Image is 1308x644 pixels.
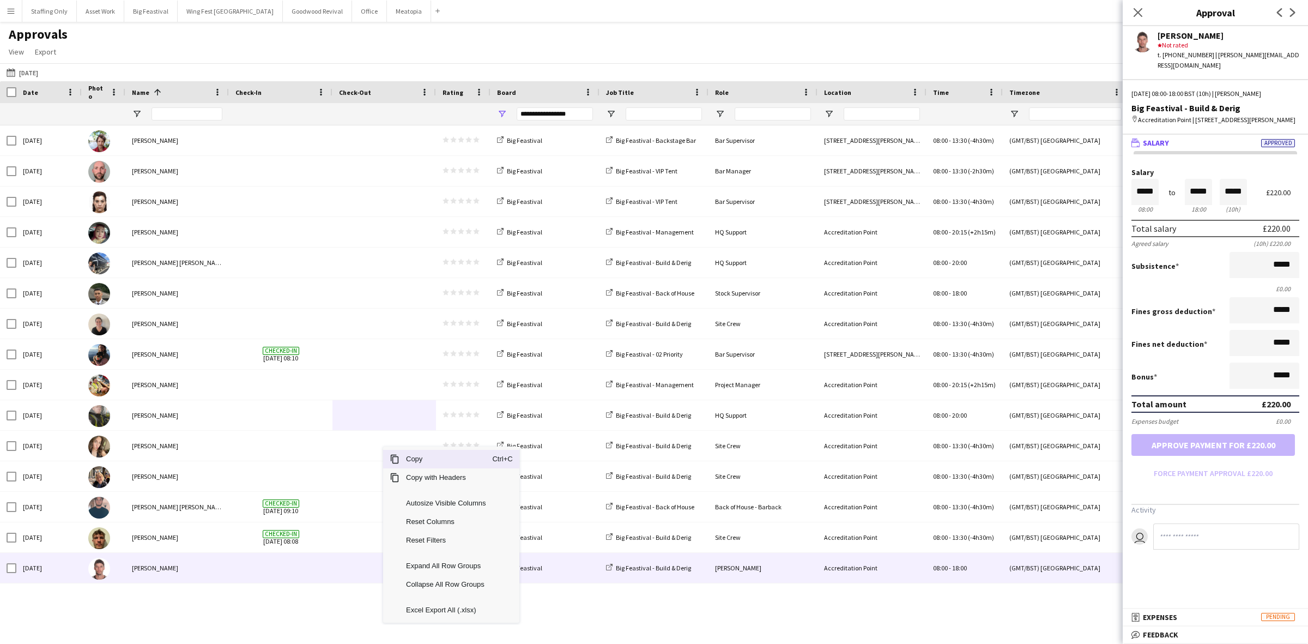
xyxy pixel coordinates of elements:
a: Big Feastival [497,289,542,297]
a: Big Feastival - Build & Derig [606,411,691,419]
a: Big Feastival [497,167,542,175]
span: Big Feastival - Build & Derig [616,533,691,541]
span: Big Feastival - Build & Derig [616,472,691,480]
div: £0.00 [1131,285,1299,293]
span: Date [23,88,38,97]
span: Big Feastival - Management [616,228,694,236]
span: 18:00 [952,289,967,297]
span: Excel Export All (.xlsx) [399,601,492,619]
span: Approved [1261,139,1295,147]
span: 08:00 [933,167,948,175]
span: (-4h30m) [968,533,994,541]
div: HQ Support [708,248,818,278]
img: Luca Sterling [88,527,110,549]
span: Big Feastival - Management [616,381,694,389]
div: Accreditation Point [818,278,927,308]
div: £220.00 [1266,189,1299,197]
a: Big Feastival [497,381,542,389]
span: - [949,381,951,389]
button: Open Filter Menu [606,109,616,119]
span: 08:00 [933,197,948,206]
div: Accreditation Point [818,431,927,461]
span: Big Feastival [507,564,542,572]
span: 20:00 [952,411,967,419]
span: Big Feastival - VIP Tent [616,167,677,175]
a: Big Feastival - Backstage Bar [606,136,696,145]
span: (+2h15m) [968,381,996,389]
a: Big Feastival - VIP Tent [606,197,677,206]
span: (-4h30m) [968,197,994,206]
span: 13:30 [952,136,967,145]
span: Big Feastival - 02 Priority [616,350,683,358]
span: Autosize Visible Columns [399,494,492,513]
div: [PERSON_NAME] [125,339,229,369]
span: Role [715,88,729,97]
span: Location [824,88,851,97]
img: James Gallagher [88,405,110,427]
div: [PERSON_NAME] [PERSON_NAME] [125,492,229,522]
div: [PERSON_NAME] [708,553,818,583]
div: (GMT/BST) [GEOGRAPHIC_DATA] [1003,125,1128,155]
button: Open Filter Menu [132,109,142,119]
img: Carl Williams [88,161,110,183]
div: Bar Supervisor [708,186,818,216]
button: Wing Fest [GEOGRAPHIC_DATA] [178,1,283,22]
button: Open Filter Menu [497,109,507,119]
span: 08:00 [933,564,948,572]
span: Big Feastival [507,533,542,541]
div: Site Crew [708,309,818,339]
mat-expansion-panel-header: Feedback [1123,627,1308,643]
div: Accreditation Point [818,461,927,491]
div: [DATE] 08:00-18:00 BST (10h) | [PERSON_NAME] [1131,89,1299,99]
span: (+2h15m) [968,228,996,236]
span: Board [497,88,516,97]
div: [PERSON_NAME] [125,156,229,186]
img: Emillie Jackson [88,314,110,335]
span: 20:00 [952,258,967,267]
span: - [949,442,951,450]
span: 20:15 [952,228,967,236]
span: Big Feastival [507,442,542,450]
span: 13:30 [952,350,967,358]
div: (GMT/BST) [GEOGRAPHIC_DATA] [1003,217,1128,247]
span: Rating [443,88,463,97]
button: Open Filter Menu [715,109,725,119]
span: 20:15 [952,381,967,389]
img: Neil Dollochin [88,558,110,580]
img: Clementine McIntosh [88,222,110,244]
span: 08:00 [933,258,948,267]
span: - [949,350,951,358]
img: Connor Bowen [88,252,110,274]
h3: Approval [1123,5,1308,20]
span: Expenses [1143,612,1177,622]
button: Big Feastival [124,1,178,22]
div: [DATE] [16,400,82,430]
span: Copy with Headers [399,468,492,487]
img: Cindy Jourdin [88,191,110,213]
span: [DATE] 08:08 [235,522,326,552]
div: Context Menu [383,447,519,623]
div: [DATE] [16,553,82,583]
span: 08:00 [933,320,948,328]
div: [PERSON_NAME] [PERSON_NAME] [125,248,229,278]
div: [PERSON_NAME] [125,217,229,247]
div: (GMT/BST) [GEOGRAPHIC_DATA] [1003,248,1128,278]
span: Big Feastival [507,350,542,358]
span: Pending [1261,613,1295,621]
div: 10h [1220,205,1247,213]
a: Big Feastival [497,472,542,480]
span: Ctrl+C [492,450,516,468]
div: Back of House - Barback [708,492,818,522]
a: Big Feastival - 02 Priority [606,350,683,358]
div: Big Feastival - Build & Derig [1131,103,1299,113]
input: Location Filter Input [844,107,920,121]
span: (-4h30m) [968,136,994,145]
input: Name Filter Input [152,107,222,121]
div: HQ Support [708,400,818,430]
img: Katie Smith [88,436,110,458]
span: Expand All Row Groups [399,557,492,575]
div: to [1168,189,1176,197]
a: Export [31,45,60,59]
img: Elias White [88,283,110,305]
span: - [949,472,951,480]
